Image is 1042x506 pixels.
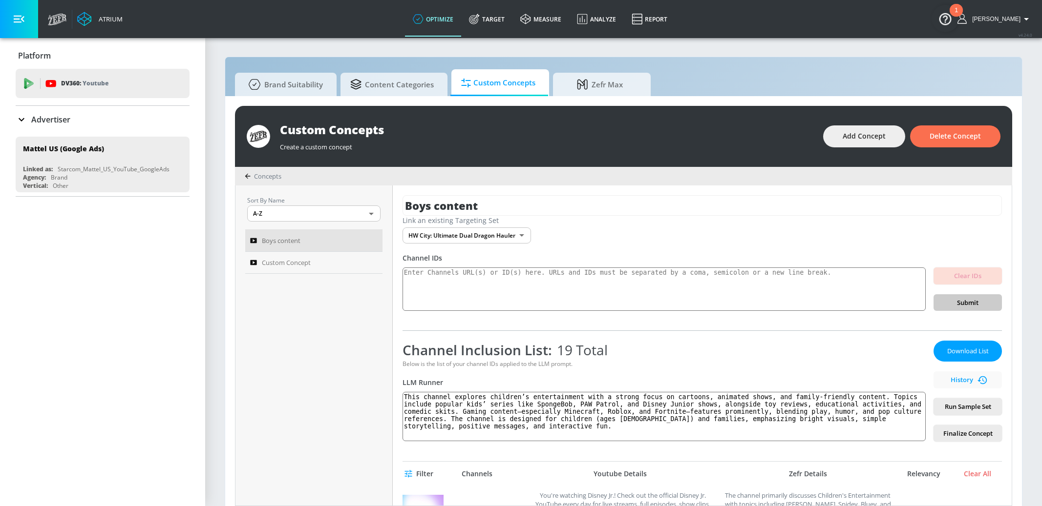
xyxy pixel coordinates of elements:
[77,12,123,26] a: Atrium
[18,50,51,61] p: Platform
[262,235,300,246] span: Boys content
[23,165,53,173] div: Linked as:
[245,229,383,252] a: Boys content
[16,137,190,192] div: Mattel US (Google Ads)Linked as:Starcom_Mattel_US_YouTube_GoogleAdsAgency:BrandVertical:Other
[569,1,624,37] a: Analyze
[941,428,994,439] span: Finalize Concept
[16,106,190,133] div: Advertiser
[525,469,716,478] div: Youtube Details
[932,5,959,32] button: Open Resource Center, 1 new notification
[461,71,535,95] span: Custom Concepts
[624,1,675,37] a: Report
[254,172,281,181] span: Concepts
[247,195,381,205] p: Sort By Name
[51,173,67,182] div: Brand
[934,341,1002,362] button: Download List
[23,173,46,182] div: Agency:
[58,165,170,173] div: Starcom_Mattel_US_YouTube_GoogleAds
[23,182,48,190] div: Vertical:
[403,227,531,243] div: HW City: Ultimate Dual Dragon Hauler
[16,69,190,98] div: DV360: Youtube
[406,468,433,480] span: Filter
[262,257,311,268] span: Custom Concept
[61,78,108,89] p: DV360:
[512,1,569,37] a: measure
[968,16,1021,22] span: login as: casey.cohen@zefr.com
[937,374,998,385] span: History
[934,425,1002,442] button: Finalize Concept
[462,469,492,478] div: Channels
[1019,32,1032,38] span: v 4.24.0
[934,371,1002,388] button: History
[823,125,905,147] button: Add Concept
[23,144,104,153] div: Mattel US (Google Ads)
[350,73,434,96] span: Content Categories
[16,42,190,69] div: Platform
[899,469,948,478] div: Relevancy
[95,15,123,23] div: Atrium
[83,78,108,88] p: Youtube
[405,1,461,37] a: optimize
[280,138,813,151] div: Create a custom concept
[552,341,608,359] span: 19 Total
[943,345,992,357] span: Download List
[955,10,958,23] div: 1
[843,130,886,142] span: Add Concept
[403,465,437,483] button: Filter
[930,130,981,142] span: Delete Concept
[31,114,70,125] p: Advertiser
[245,73,323,96] span: Brand Suitability
[934,398,1002,415] button: Run Sample Set
[957,13,1032,25] button: [PERSON_NAME]
[403,253,1002,263] div: Channel IDs
[941,401,994,412] span: Run Sample Set
[910,125,1000,147] button: Delete Concept
[934,267,1002,284] button: Clear IDs
[403,392,926,441] textarea: This channel explores children’s entertainment with a strong focus on cartoons, animated shows, a...
[245,172,281,181] div: Concepts
[721,469,894,478] div: Zefr Details
[403,341,926,359] div: Channel Inclusion List:
[403,216,1002,225] div: Link an existing Targeting Set
[245,252,383,274] a: Custom Concept
[941,270,994,282] span: Clear IDs
[53,182,68,190] div: Other
[280,121,813,138] div: Custom Concepts
[247,205,381,222] div: A-Z
[563,73,637,96] span: Zefr Max
[403,360,926,368] div: Below is the list of your channel IDs applied to the LLM prompt.
[403,378,926,387] div: LLM Runner
[953,469,1002,478] div: Clear All
[461,1,512,37] a: Target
